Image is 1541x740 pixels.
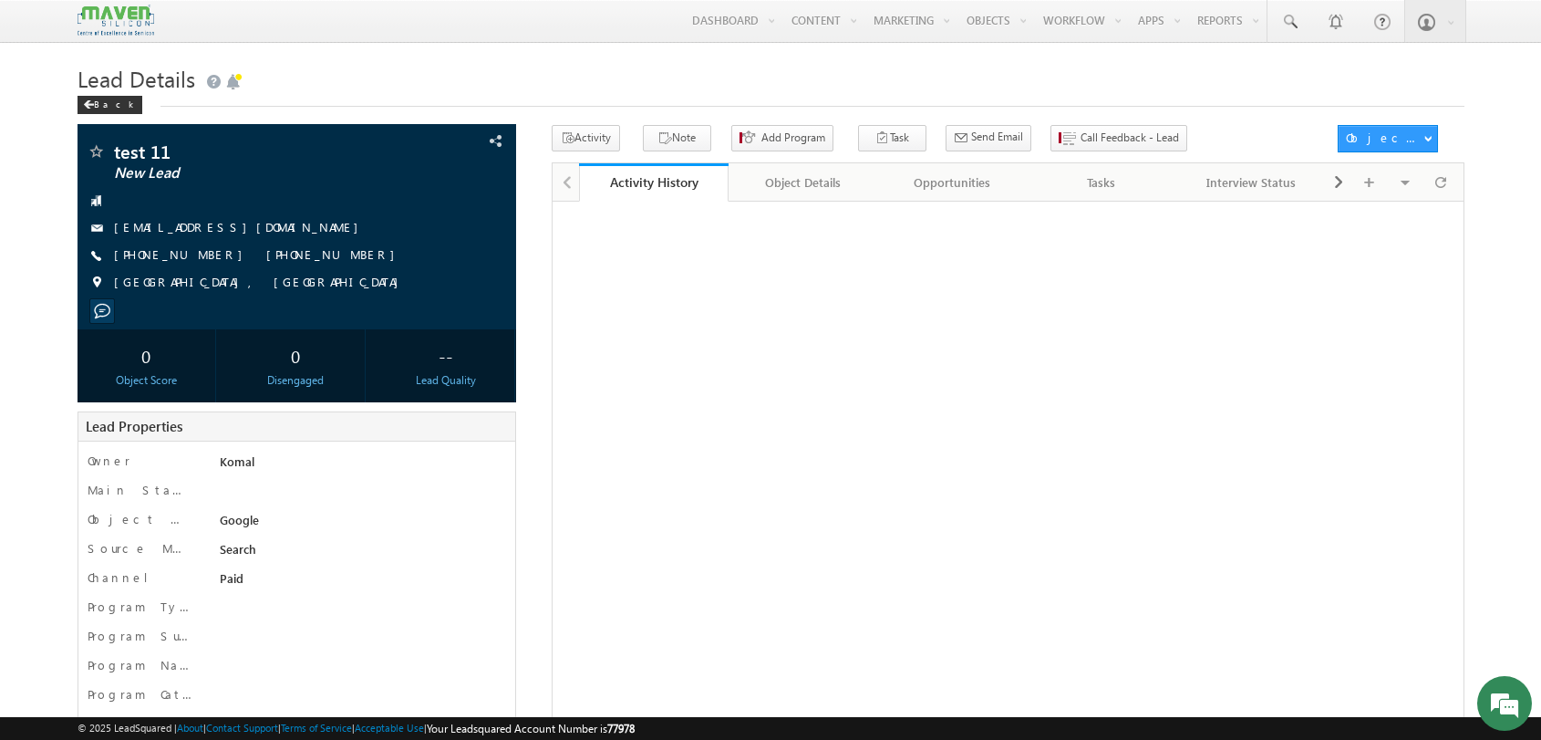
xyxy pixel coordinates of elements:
a: [EMAIL_ADDRESS][DOMAIN_NAME] [114,219,367,235]
span: Lead Properties [86,417,182,435]
span: test 11 [114,142,388,161]
div: 0 [82,339,211,372]
div: Interview Status [1192,172,1310,193]
button: Task [858,125,926,151]
div: Disengaged [232,372,360,389]
label: Course Interested In [88,715,193,732]
div: Back [78,96,142,114]
span: Send Email [971,129,1023,145]
div: Activity History [593,173,715,191]
a: Object Details [729,163,878,202]
div: Object Score [82,372,211,389]
div: Paid [215,569,500,595]
span: © 2025 LeadSquared | | | | | [78,720,635,737]
a: Interview Status [1177,163,1327,202]
span: Your Leadsquared Account Number is [427,722,635,735]
label: Main Stage [88,482,193,498]
div: -- [381,339,510,372]
a: Acceptable Use [355,722,424,734]
span: [GEOGRAPHIC_DATA], [GEOGRAPHIC_DATA] [114,274,408,292]
img: Custom Logo [78,5,154,36]
label: Program Type [88,599,193,615]
label: Program Name [88,657,193,673]
button: Add Program [731,125,833,151]
span: Add Program [761,130,825,146]
div: Search [215,540,500,566]
button: Call Feedback - Lead [1050,125,1187,151]
a: Contact Support [206,722,278,734]
button: Send Email [946,125,1031,151]
span: 77978 [607,722,635,735]
a: Activity History [579,163,729,202]
button: Object Actions [1338,125,1438,152]
button: Activity [552,125,620,151]
span: Lead Details [78,64,195,93]
div: Object Actions [1346,130,1423,146]
div: Lead Quality [381,372,510,389]
label: Program SubType [88,628,193,644]
div: Google [215,511,500,537]
a: About [177,722,203,734]
span: New Lead [114,164,388,182]
div: Opportunities [893,172,1011,193]
div: Object Details [743,172,862,193]
span: Call Feedback - Lead [1081,130,1179,146]
span: [PHONE_NUMBER] [PHONE_NUMBER] [114,246,404,265]
label: Channel [88,569,162,586]
span: Komal [220,453,254,469]
div: Tasks [1042,172,1161,193]
label: Object Source [88,511,193,527]
a: Terms of Service [281,722,352,734]
a: Tasks [1028,163,1177,202]
a: Back [78,95,151,110]
a: Opportunities [878,163,1028,202]
button: Note [643,125,711,151]
div: 0 [232,339,360,372]
label: Source Medium [88,540,193,557]
label: Program Category [88,686,193,703]
label: Owner [88,453,130,469]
